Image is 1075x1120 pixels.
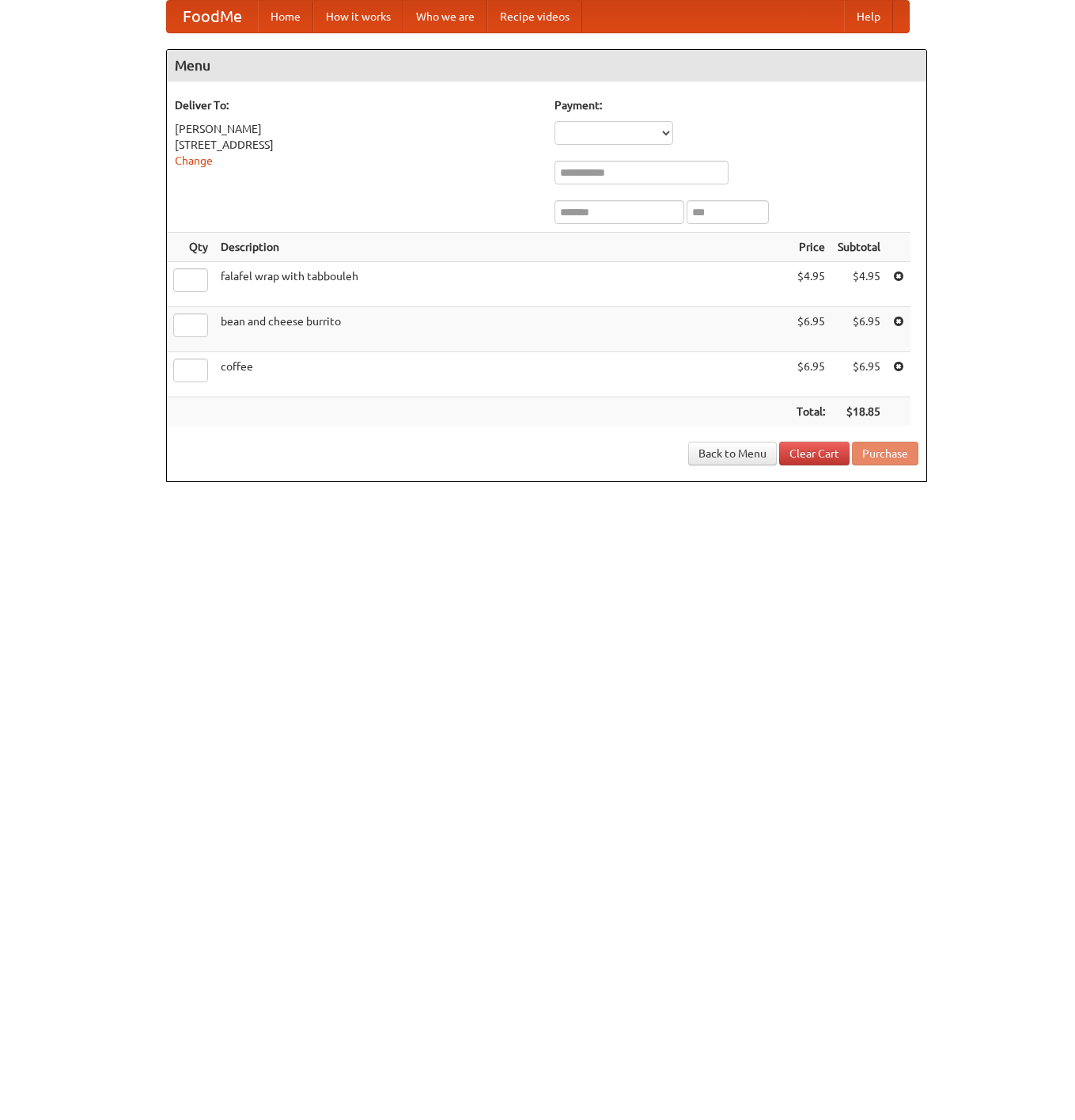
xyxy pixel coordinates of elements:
[167,50,926,82] h4: Menu
[790,233,831,262] th: Price
[214,262,790,307] td: falafel wrap with tabbouleh
[831,307,887,352] td: $6.95
[167,233,214,262] th: Qty
[790,307,831,352] td: $6.95
[688,442,777,465] a: Back to Menu
[214,233,790,262] th: Description
[779,442,850,465] a: Clear Cart
[831,262,887,307] td: $4.95
[790,397,831,427] th: Total:
[313,1,403,32] a: How it works
[844,1,893,32] a: Help
[258,1,313,32] a: Home
[831,352,887,397] td: $6.95
[214,307,790,352] td: bean and cheese burrito
[790,352,831,397] td: $6.95
[167,1,258,32] a: FoodMe
[403,1,487,32] a: Who we are
[555,97,918,113] h5: Payment:
[831,233,887,262] th: Subtotal
[214,352,790,397] td: coffee
[175,154,213,167] a: Change
[175,121,539,137] div: [PERSON_NAME]
[852,442,918,465] button: Purchase
[487,1,582,32] a: Recipe videos
[831,397,887,427] th: $18.85
[175,97,539,113] h5: Deliver To:
[175,137,539,153] div: [STREET_ADDRESS]
[790,262,831,307] td: $4.95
